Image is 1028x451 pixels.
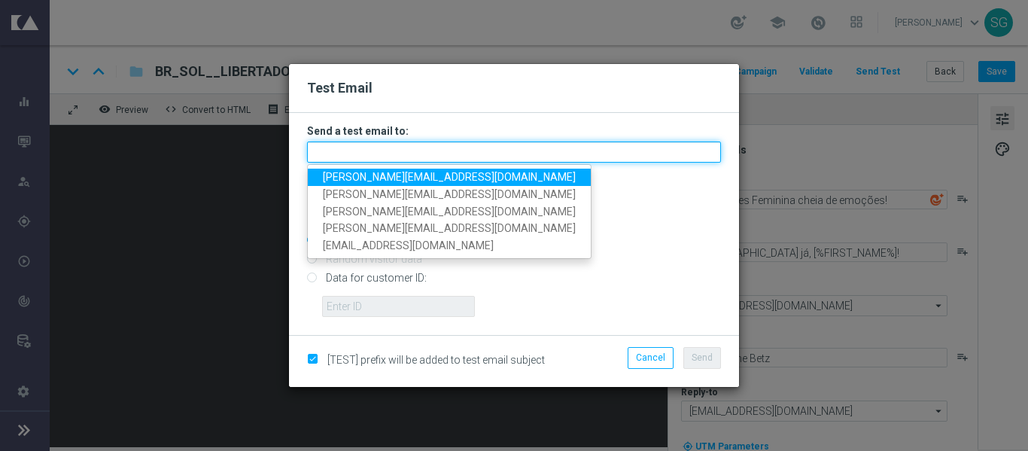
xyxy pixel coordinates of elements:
[323,206,576,218] span: [PERSON_NAME][EMAIL_ADDRESS][DOMAIN_NAME]
[323,223,576,235] span: [PERSON_NAME][EMAIL_ADDRESS][DOMAIN_NAME]
[327,354,545,366] span: [TEST] prefix will be added to test email subject
[692,352,713,363] span: Send
[322,296,475,317] input: Enter ID
[308,221,591,238] a: [PERSON_NAME][EMAIL_ADDRESS][DOMAIN_NAME]
[683,347,721,368] button: Send
[308,186,591,203] a: [PERSON_NAME][EMAIL_ADDRESS][DOMAIN_NAME]
[323,188,576,200] span: [PERSON_NAME][EMAIL_ADDRESS][DOMAIN_NAME]
[307,124,721,138] h3: Send a test email to:
[308,169,591,186] a: [PERSON_NAME][EMAIL_ADDRESS][DOMAIN_NAME]
[323,171,576,183] span: [PERSON_NAME][EMAIL_ADDRESS][DOMAIN_NAME]
[308,238,591,255] a: [EMAIL_ADDRESS][DOMAIN_NAME]
[628,347,674,368] button: Cancel
[323,240,494,252] span: [EMAIL_ADDRESS][DOMAIN_NAME]
[307,79,721,97] h2: Test Email
[308,203,591,221] a: [PERSON_NAME][EMAIL_ADDRESS][DOMAIN_NAME]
